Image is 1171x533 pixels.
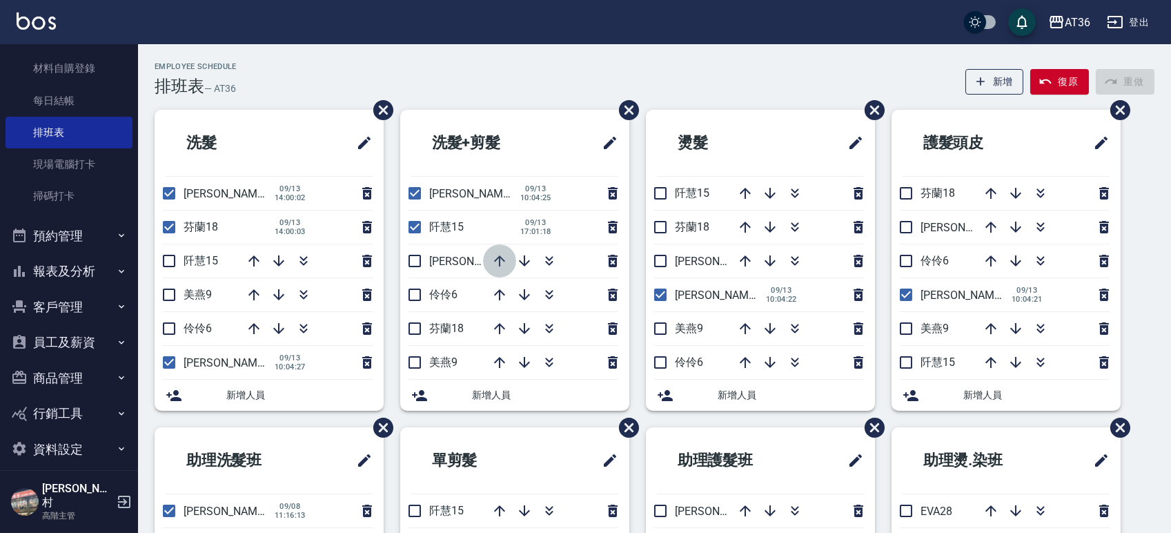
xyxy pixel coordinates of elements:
button: 行銷工具 [6,396,132,432]
span: 刪除班表 [363,90,395,130]
span: 美燕9 [429,356,457,369]
span: [PERSON_NAME]11 [675,289,770,302]
span: 刪除班表 [363,407,395,448]
span: 09/13 [275,353,306,362]
span: 芬蘭18 [429,322,464,335]
span: 09/13 [766,286,797,295]
span: 修改班表的標題 [348,444,373,477]
span: 10:04:27 [275,362,306,371]
span: 阡慧15 [675,186,709,200]
span: 伶伶6 [184,322,212,335]
span: 伶伶6 [921,254,949,267]
h5: [PERSON_NAME]村 [42,482,112,510]
span: 阡慧15 [921,356,955,369]
span: 刪除班表 [609,407,641,448]
span: 修改班表的標題 [1085,444,1110,477]
span: [PERSON_NAME]11 [184,356,279,369]
span: 09/13 [275,218,306,227]
h2: 洗髮 [166,118,293,168]
a: 現場電腦打卡 [6,148,132,180]
div: 新增人員 [646,380,875,411]
span: 刪除班表 [1100,407,1132,448]
span: 阡慧15 [429,504,464,517]
span: 修改班表的標題 [593,126,618,159]
span: 芬蘭18 [184,220,218,233]
span: 14:00:03 [275,227,306,236]
h2: 護髮頭皮 [903,118,1045,168]
span: 阡慧15 [429,220,464,233]
span: 芬蘭18 [921,186,955,200]
span: 刪除班表 [854,90,887,130]
button: 復原 [1030,69,1089,95]
button: 客戶管理 [6,289,132,325]
span: 09/13 [520,184,551,193]
button: 登出 [1101,10,1154,35]
h2: 燙髮 [657,118,784,168]
span: 伶伶6 [675,356,703,369]
span: 10:04:22 [766,295,797,304]
span: 09/13 [520,218,551,227]
p: 高階主管 [42,510,112,522]
span: [PERSON_NAME]58 [675,505,770,518]
span: 14:00:02 [275,193,306,202]
div: 新增人員 [155,380,384,411]
span: 美燕9 [184,288,212,301]
div: 新增人員 [892,380,1121,411]
span: 阡慧15 [184,254,218,267]
span: 修改班表的標題 [839,444,864,477]
span: 刪除班表 [854,407,887,448]
button: save [1008,8,1036,36]
span: 美燕9 [921,322,949,335]
span: 修改班表的標題 [1085,126,1110,159]
span: 09/13 [1012,286,1043,295]
button: AT36 [1043,8,1096,37]
h6: — AT36 [204,81,236,96]
h2: 助理護髮班 [657,436,806,485]
span: 10:04:25 [520,193,551,202]
span: 新增人員 [226,388,373,403]
a: 排班表 [6,117,132,148]
button: 員工及薪資 [6,324,132,360]
span: [PERSON_NAME]11 [921,289,1016,302]
span: 新增人員 [472,388,618,403]
h2: 助理燙.染班 [903,436,1054,485]
a: 掃碼打卡 [6,180,132,212]
span: 芬蘭18 [675,220,709,233]
h3: 排班表 [155,77,204,96]
span: [PERSON_NAME]16 [184,187,279,200]
span: 11:16:13 [275,511,306,520]
span: 修改班表的標題 [593,444,618,477]
span: 新增人員 [963,388,1110,403]
span: EVA28 [921,505,952,518]
span: 09/08 [275,502,306,511]
span: 新增人員 [718,388,864,403]
button: 預約管理 [6,218,132,254]
span: 刪除班表 [609,90,641,130]
button: 報表及分析 [6,253,132,289]
span: 修改班表的標題 [348,126,373,159]
a: 材料自購登錄 [6,52,132,84]
span: [PERSON_NAME]11 [429,187,524,200]
span: 伶伶6 [429,288,457,301]
span: 美燕9 [675,322,703,335]
a: 每日結帳 [6,85,132,117]
h2: Employee Schedule [155,62,237,71]
button: 商品管理 [6,360,132,396]
span: [PERSON_NAME]55 [184,505,279,518]
button: 資料設定 [6,432,132,467]
img: Logo [17,12,56,30]
h2: 單剪髮 [411,436,546,485]
span: 10:04:21 [1012,295,1043,304]
span: 17:01:18 [520,227,551,236]
h2: 助理洗髮班 [166,436,315,485]
div: AT36 [1065,14,1090,31]
span: [PERSON_NAME]16 [921,221,1016,234]
div: 新增人員 [400,380,629,411]
button: 新增 [965,69,1024,95]
span: 修改班表的標題 [839,126,864,159]
span: [PERSON_NAME]16 [429,255,524,268]
span: 刪除班表 [1100,90,1132,130]
span: 09/13 [275,184,306,193]
img: Person [11,488,39,516]
span: [PERSON_NAME]16 [675,255,770,268]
